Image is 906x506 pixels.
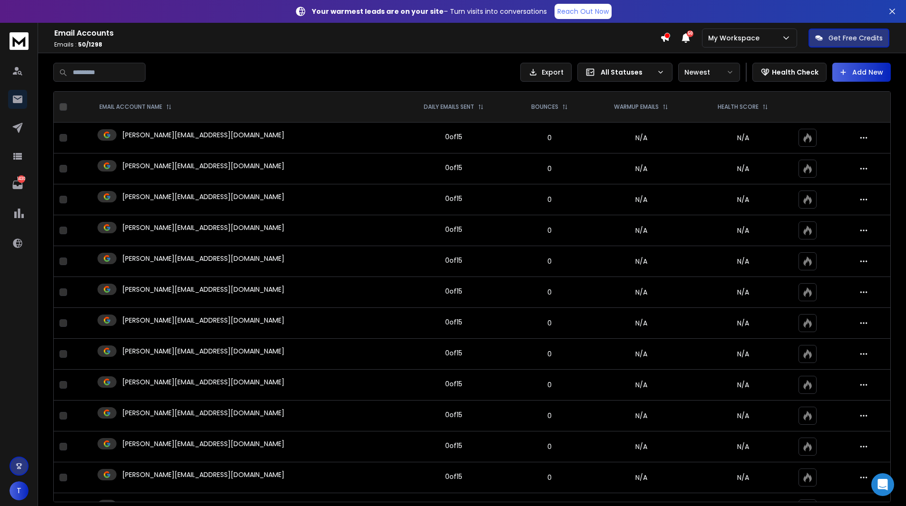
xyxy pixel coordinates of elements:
p: N/A [699,380,787,390]
div: 0 of 15 [445,163,462,172]
button: T [10,481,29,500]
button: Add New [832,63,891,82]
p: BOUNCES [531,103,558,111]
div: 0 of 15 [445,256,462,265]
p: 0 [516,380,583,390]
div: 0 of 15 [445,132,462,142]
p: N/A [699,411,787,420]
p: [PERSON_NAME][EMAIL_ADDRESS][DOMAIN_NAME] [122,192,284,201]
p: [PERSON_NAME][EMAIL_ADDRESS][DOMAIN_NAME] [122,285,284,294]
p: Emails : [54,41,660,48]
div: 0 of 15 [445,441,462,450]
div: 0 of 15 [445,472,462,481]
td: N/A [589,370,693,401]
p: [PERSON_NAME][EMAIL_ADDRESS][DOMAIN_NAME] [122,130,284,140]
p: WARMUP EMAILS [614,103,659,111]
p: 0 [516,442,583,451]
p: [PERSON_NAME][EMAIL_ADDRESS][DOMAIN_NAME] [122,223,284,232]
a: 1430 [8,175,27,194]
p: N/A [699,133,787,143]
p: [PERSON_NAME][EMAIL_ADDRESS][DOMAIN_NAME] [122,315,284,325]
td: N/A [589,153,693,184]
p: 0 [516,226,583,235]
td: N/A [589,401,693,431]
td: N/A [589,246,693,277]
p: [PERSON_NAME][EMAIL_ADDRESS][DOMAIN_NAME] [122,439,284,449]
span: 50 [687,30,693,37]
p: 0 [516,411,583,420]
div: 0 of 15 [445,379,462,389]
button: Get Free Credits [809,29,889,48]
p: 0 [516,287,583,297]
p: All Statuses [601,67,653,77]
p: N/A [699,318,787,328]
p: HEALTH SCORE [718,103,759,111]
button: Newest [678,63,740,82]
div: 0 of 15 [445,410,462,420]
div: 0 of 15 [445,317,462,327]
td: N/A [589,462,693,493]
p: N/A [699,442,787,451]
p: 1430 [18,175,25,183]
div: Open Intercom Messenger [871,473,894,496]
p: My Workspace [708,33,763,43]
p: N/A [699,287,787,297]
div: 0 of 15 [445,286,462,296]
div: EMAIL ACCOUNT NAME [99,103,172,111]
strong: Your warmest leads are on your site [312,7,444,16]
p: Get Free Credits [828,33,883,43]
td: N/A [589,215,693,246]
p: 0 [516,318,583,328]
p: [PERSON_NAME][EMAIL_ADDRESS][DOMAIN_NAME] [122,161,284,171]
td: N/A [589,339,693,370]
p: [PERSON_NAME][EMAIL_ADDRESS][DOMAIN_NAME] [122,470,284,479]
p: 0 [516,473,583,482]
button: Export [520,63,572,82]
td: N/A [589,123,693,153]
h1: Email Accounts [54,28,660,39]
p: 0 [516,133,583,143]
td: N/A [589,184,693,215]
button: Health Check [752,63,827,82]
p: [PERSON_NAME][EMAIL_ADDRESS][DOMAIN_NAME] [122,408,284,418]
p: N/A [699,473,787,482]
p: N/A [699,349,787,359]
p: DAILY EMAILS SENT [424,103,474,111]
p: [PERSON_NAME][EMAIL_ADDRESS][DOMAIN_NAME] [122,254,284,263]
td: N/A [589,431,693,462]
p: Health Check [772,67,818,77]
p: N/A [699,257,787,266]
div: 0 of 15 [445,225,462,234]
p: [PERSON_NAME][EMAIL_ADDRESS][DOMAIN_NAME] [122,346,284,356]
div: 0 of 15 [445,348,462,358]
p: Reach Out Now [557,7,609,16]
p: N/A [699,226,787,235]
div: 0 of 15 [445,194,462,203]
p: 0 [516,257,583,266]
p: 0 [516,349,583,359]
a: Reach Out Now [555,4,612,19]
img: logo [10,32,29,50]
p: 0 [516,164,583,173]
p: N/A [699,195,787,204]
td: N/A [589,308,693,339]
p: N/A [699,164,787,173]
p: 0 [516,195,583,204]
p: – Turn visits into conversations [312,7,547,16]
p: [PERSON_NAME][EMAIL_ADDRESS][DOMAIN_NAME] [122,377,284,387]
td: N/A [589,277,693,308]
span: 50 / 1298 [78,40,102,48]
